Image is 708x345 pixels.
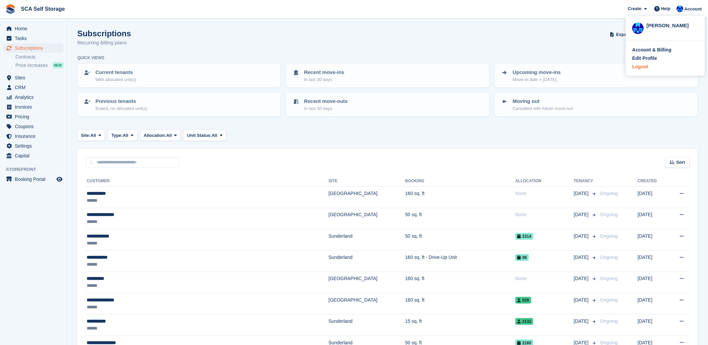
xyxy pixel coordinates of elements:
a: Recent move-outs In last 30 days [287,93,489,116]
span: Sites [15,73,55,82]
th: Booking [405,176,515,187]
td: [GEOGRAPHIC_DATA] [329,208,405,229]
p: Recent move-outs [304,98,348,105]
td: [DATE] [638,229,668,250]
span: Allocation: [144,132,166,139]
p: Cancelled with future move-out [513,105,573,112]
p: In last 30 days [304,105,348,112]
button: Site: All [77,130,105,141]
img: Kelly Neesham [677,5,683,12]
button: Type: All [108,130,137,141]
a: menu [3,122,64,131]
span: 2132 [515,318,534,325]
a: menu [3,24,64,33]
span: Settings [15,141,55,151]
a: menu [3,43,64,53]
span: Storefront [6,166,67,173]
div: None [515,211,574,218]
span: 08 [515,254,529,261]
td: Sunderland [329,314,405,336]
span: All [90,132,96,139]
h1: Subscriptions [77,29,131,38]
td: 160 sq. ft [405,293,515,314]
a: Logout [632,63,699,70]
span: Export [616,31,630,38]
span: [DATE] [574,211,590,218]
a: Upcoming move-ins Move-in date > [DATE] [495,65,697,87]
span: [DATE] [574,190,590,197]
span: [DATE] [574,318,590,325]
span: Ongoing [600,191,618,196]
button: Allocation: All [140,130,181,141]
td: 160 sq. ft - Drive-Up Unit [405,251,515,272]
a: Previous tenants Ended, no allocated unit(s) [78,93,280,116]
div: Account & Billing [632,46,672,53]
span: Ongoing [600,255,618,260]
a: menu [3,73,64,82]
a: menu [3,175,64,184]
a: menu [3,141,64,151]
span: Insurance [15,131,55,141]
span: Analytics [15,92,55,102]
p: Current tenants [95,69,136,76]
span: CRM [15,83,55,92]
a: Current tenants With allocated unit(s) [78,65,280,87]
a: Preview store [55,175,64,183]
span: Invoices [15,102,55,112]
p: Moving out [513,98,573,105]
a: Edit Profile [632,55,699,62]
div: Logout [632,63,648,70]
th: Customer [85,176,329,187]
td: 160 sq. ft [405,187,515,208]
th: Created [638,176,668,187]
td: Sunderland [329,229,405,250]
span: [DATE] [574,233,590,240]
span: Create [628,5,641,12]
td: [GEOGRAPHIC_DATA] [329,293,405,314]
span: Site: [81,132,90,139]
span: Capital [15,151,55,160]
span: Home [15,24,55,33]
td: [DATE] [638,272,668,293]
td: [DATE] [638,251,668,272]
th: Site [329,176,405,187]
td: 15 sq. ft [405,314,515,336]
a: menu [3,151,64,160]
span: Type: [112,132,123,139]
span: Ongoing [600,233,618,239]
a: menu [3,83,64,92]
div: NEW [52,62,64,69]
button: Export [609,29,638,40]
td: 50 sq. ft [405,208,515,229]
p: Recurring billing plans [77,39,131,47]
td: 50 sq. ft [405,229,515,250]
th: Allocation [515,176,574,187]
span: Ongoing [600,276,618,281]
span: [DATE] [574,297,590,304]
td: [GEOGRAPHIC_DATA] [329,187,405,208]
span: All [123,132,128,139]
div: Edit Profile [632,55,657,62]
p: Upcoming move-ins [513,69,561,76]
a: Price increases NEW [15,62,64,69]
span: Sort [676,159,685,166]
span: All [212,132,217,139]
td: 160 sq. ft [405,272,515,293]
td: [DATE] [638,208,668,229]
span: 2314 [515,233,534,240]
p: In last 30 days [304,76,344,83]
p: Previous tenants [95,98,148,105]
span: Pricing [15,112,55,121]
th: Tenancy [574,176,597,187]
span: Price increases [15,62,48,69]
td: Sunderland [329,251,405,272]
a: menu [3,131,64,141]
a: Recent move-ins In last 30 days [287,65,489,87]
p: Ended, no allocated unit(s) [95,105,148,112]
td: [GEOGRAPHIC_DATA] [329,272,405,293]
div: None [515,190,574,197]
a: menu [3,102,64,112]
a: Moving out Cancelled with future move-out [495,93,697,116]
span: Ongoing [600,212,618,217]
span: All [166,132,172,139]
